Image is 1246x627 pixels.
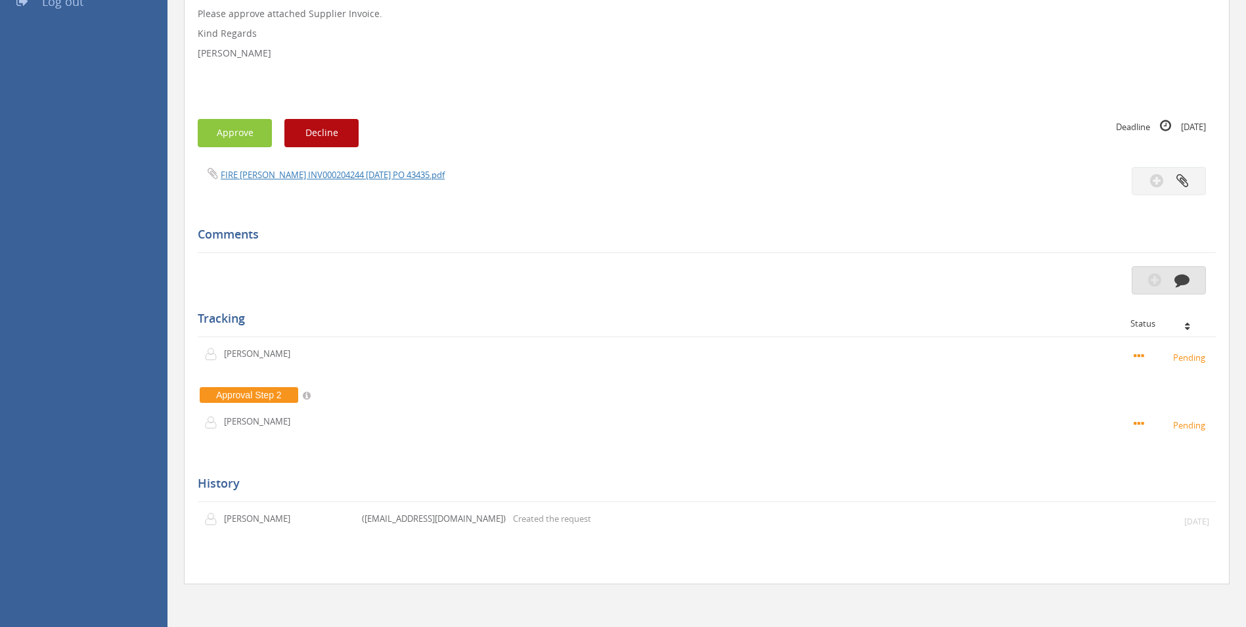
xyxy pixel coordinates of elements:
[200,387,298,403] span: Approval Step 2
[224,348,300,360] p: [PERSON_NAME]
[198,119,272,147] button: Approve
[1134,350,1209,364] small: Pending
[204,513,224,526] img: user-icon.png
[204,348,224,361] img: user-icon.png
[198,27,1216,40] p: Kind Regards
[221,169,445,181] a: FIRE [PERSON_NAME] INV000204244 [DATE] PO 43435.pdf
[198,228,1206,241] h5: Comments
[362,513,506,525] p: ([EMAIL_ADDRESS][DOMAIN_NAME])
[198,47,1216,60] p: [PERSON_NAME]
[1130,319,1206,328] div: Status
[1134,417,1209,432] small: Pending
[198,477,1206,490] h5: History
[224,415,300,428] p: [PERSON_NAME]
[284,119,359,147] button: Decline
[1184,516,1209,527] small: [DATE]
[513,513,591,525] p: Created the request
[204,416,224,429] img: user-icon.png
[224,513,300,525] p: [PERSON_NAME]
[198,7,1216,20] p: Please approve attached Supplier Invoice.
[198,312,1206,325] h5: Tracking
[1116,119,1206,133] small: Deadline [DATE]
